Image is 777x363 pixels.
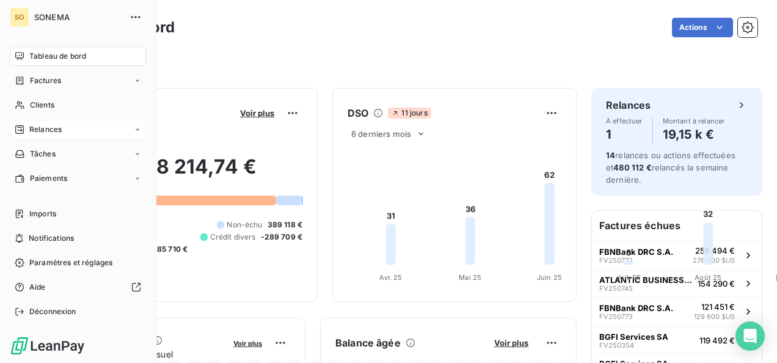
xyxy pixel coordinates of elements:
span: Voir plus [233,339,262,348]
span: Tâches [30,148,56,159]
span: Factures [30,75,61,86]
span: Clients [30,100,54,111]
button: Voir plus [236,108,278,119]
tspan: Août 25 [695,273,721,282]
tspan: Juin 25 [537,273,562,282]
span: Paramètres et réglages [29,257,112,268]
span: Montant à relancer [663,117,725,125]
span: Paiements [30,173,67,184]
h4: 1 [606,125,643,144]
span: Aide [29,282,46,293]
span: FV250354 [599,342,634,349]
h6: Relances [606,98,651,112]
span: 119 492 € [699,335,735,345]
span: 6 derniers mois [351,129,411,139]
span: 121 451 € [701,302,735,312]
button: Voir plus [491,337,532,348]
h6: Balance âgée [335,335,401,350]
tspan: Juil. 25 [616,273,641,282]
a: Aide [10,277,146,297]
button: Voir plus [230,337,266,348]
span: Déconnexion [29,306,76,317]
span: Relances [29,124,62,135]
span: 389 118 € [268,219,302,230]
span: FBNBank DRC S.A. [599,303,673,313]
button: FBNBank DRC S.A.FV250773121 451 €129 600 $US [592,297,762,327]
span: Crédit divers [210,232,256,243]
button: Actions [672,18,733,37]
span: FV250745 [599,285,633,292]
span: Tableau de bord [29,51,86,62]
span: Imports [29,208,56,219]
span: -289 709 € [261,232,303,243]
button: BGFI Services SAFV250354119 492 € [592,326,762,353]
span: À effectuer [606,117,643,125]
span: 11 jours [388,108,431,119]
img: Logo LeanPay [10,336,86,356]
span: 129 600 $US [694,312,735,322]
div: Open Intercom Messenger [735,321,765,351]
span: Non-échu [227,219,262,230]
span: -85 710 € [153,244,188,255]
span: Voir plus [240,108,274,118]
tspan: Avr. 25 [379,273,402,282]
span: Voir plus [494,338,528,348]
span: SONEMA [34,12,122,22]
span: FV250773 [599,313,633,320]
h6: DSO [348,106,368,120]
h2: 2 728 214,74 € [69,155,302,191]
div: SO [10,7,29,27]
span: Notifications [29,233,74,244]
span: BGFI Services SA [599,332,668,342]
tspan: Mai 25 [459,273,481,282]
h4: 19,15 k € [663,125,725,144]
